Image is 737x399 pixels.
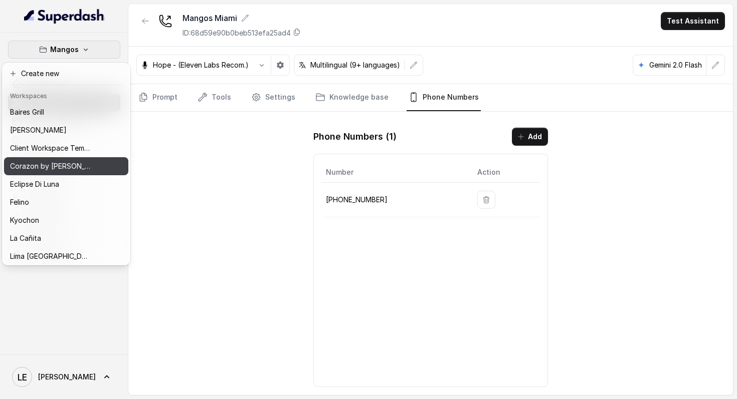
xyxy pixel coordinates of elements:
p: Felino [10,196,29,208]
header: Workspaces [4,87,128,103]
p: Eclipse Di Luna [10,178,59,190]
p: Kyochon [10,214,39,226]
p: Corazon by [PERSON_NAME] [10,160,90,172]
p: Client Workspace Template [10,142,90,154]
button: Create new [4,65,128,83]
p: [PERSON_NAME] [10,124,67,136]
p: Baires Grill [10,106,44,118]
button: Mangos [8,41,120,59]
p: La Cañita [10,232,41,244]
p: Lima [GEOGRAPHIC_DATA] [10,250,90,262]
div: Mangos [2,63,130,265]
p: Mangos [50,44,79,56]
